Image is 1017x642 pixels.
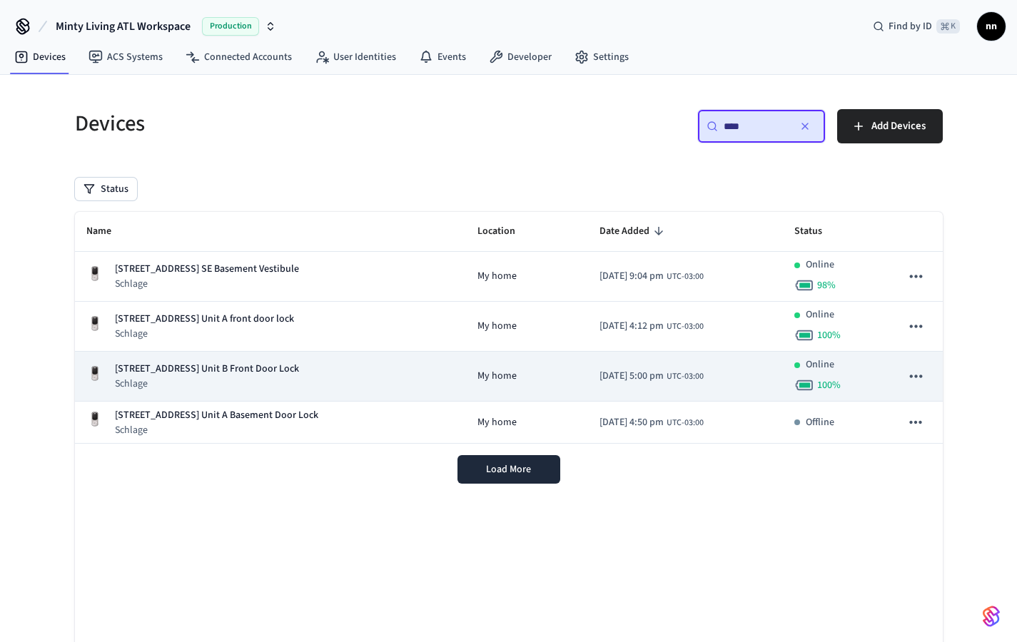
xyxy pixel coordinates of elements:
[599,369,704,384] div: America/Sao_Paulo
[86,365,103,382] img: Yale Assure Touchscreen Wifi Smart Lock, Satin Nickel, Front
[806,307,834,322] p: Online
[667,370,704,383] span: UTC-03:00
[477,319,517,334] span: My home
[817,328,841,342] span: 100 %
[86,315,103,332] img: Yale Assure Touchscreen Wifi Smart Lock, Satin Nickel, Front
[817,278,836,292] span: 98 %
[115,327,294,341] p: Schlage
[563,44,640,70] a: Settings
[477,44,563,70] a: Developer
[408,44,477,70] a: Events
[806,258,834,272] p: Online
[599,415,704,430] div: America/Sao_Paulo
[599,220,668,243] span: Date Added
[667,417,704,429] span: UTC-03:00
[477,415,517,430] span: My home
[977,12,1006,41] button: nn
[794,220,841,243] span: Status
[56,18,191,35] span: Minty Living ATL Workspace
[978,14,1004,39] span: nn
[115,377,299,391] p: Schlage
[86,411,103,428] img: Yale Assure Touchscreen Wifi Smart Lock, Satin Nickel, Front
[817,378,841,392] span: 100 %
[115,277,299,291] p: Schlage
[599,415,664,430] span: [DATE] 4:50 pm
[75,109,500,138] h5: Devices
[3,44,77,70] a: Devices
[477,220,534,243] span: Location
[599,369,664,384] span: [DATE] 5:00 pm
[983,605,1000,628] img: SeamLogoGradient.69752ec5.svg
[202,17,259,36] span: Production
[115,423,318,437] p: Schlage
[599,269,704,284] div: America/Sao_Paulo
[477,369,517,384] span: My home
[115,408,318,423] p: [STREET_ADDRESS] Unit A Basement Door Lock
[86,265,103,282] img: Yale Assure Touchscreen Wifi Smart Lock, Satin Nickel, Front
[115,312,294,327] p: [STREET_ADDRESS] Unit A front door lock
[115,362,299,377] p: [STREET_ADDRESS] Unit B Front Door Lock
[303,44,408,70] a: User Identities
[115,262,299,277] p: [STREET_ADDRESS] SE Basement Vestibule
[75,212,943,444] table: sticky table
[806,415,834,430] p: Offline
[477,269,517,284] span: My home
[599,319,664,334] span: [DATE] 4:12 pm
[806,357,834,372] p: Online
[486,462,531,477] span: Load More
[936,19,960,34] span: ⌘ K
[667,320,704,333] span: UTC-03:00
[871,117,926,136] span: Add Devices
[77,44,174,70] a: ACS Systems
[861,14,971,39] div: Find by ID⌘ K
[174,44,303,70] a: Connected Accounts
[75,178,137,200] button: Status
[667,270,704,283] span: UTC-03:00
[837,109,943,143] button: Add Devices
[599,319,704,334] div: America/Sao_Paulo
[599,269,664,284] span: [DATE] 9:04 pm
[457,455,560,484] button: Load More
[86,220,130,243] span: Name
[889,19,932,34] span: Find by ID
